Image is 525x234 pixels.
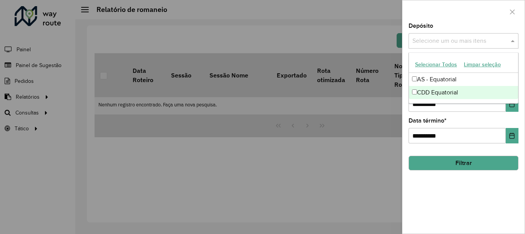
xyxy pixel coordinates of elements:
[412,59,460,71] button: Selecionar Todos
[506,128,518,143] button: Choose Date
[409,86,518,99] div: CDD Equatorial
[409,21,433,30] label: Depósito
[460,59,504,71] button: Limpar seleção
[409,156,518,170] button: Filtrar
[506,96,518,112] button: Choose Date
[409,52,518,104] ng-dropdown-panel: Options list
[409,116,447,125] label: Data término
[409,73,518,86] div: AS - Equatorial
